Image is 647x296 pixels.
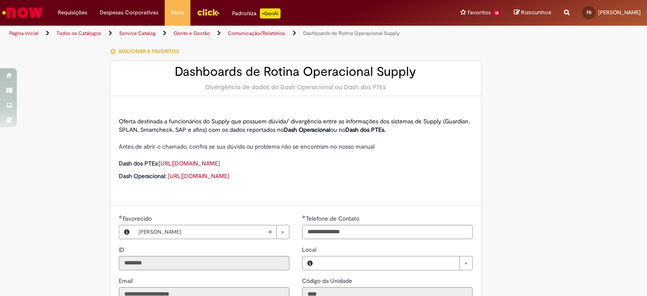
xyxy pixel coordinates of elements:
[168,172,229,180] a: [URL][DOMAIN_NAME]
[197,6,219,19] img: click_logo_yellow_360x200.png
[119,117,470,133] span: Oferta destinada a funcionários do Supply que possuem dúvida/ divergência entre as informações do...
[119,225,134,239] button: Favorecido, Visualizar este registro Francisca Oliveira De Sousa
[119,245,126,254] label: Somente leitura - ID
[100,8,158,17] span: Despesas Corporativas
[284,126,330,133] strong: Dash Operacional
[119,256,289,270] input: ID
[119,83,473,91] div: Divergência de dados do Dash Operacional ou Dash dos PTEs
[302,225,473,239] input: Telefone de Contato
[303,30,400,37] a: Dashboards de Rotina Operacional Supply
[598,9,641,16] span: [PERSON_NAME]
[521,8,551,16] span: Rascunhos
[110,43,184,60] button: Adicionar a Favoritos
[9,30,38,37] a: Página inicial
[58,8,87,17] span: Requisições
[302,277,354,285] label: Somente leitura - Código da Unidade
[119,30,155,37] a: Service Catalog
[228,30,285,37] a: Comunicação/Relatórios
[587,10,591,15] span: FS
[119,246,126,253] span: Somente leitura - ID
[302,215,306,219] span: Obrigatório Preenchido
[174,30,210,37] a: Gente e Gestão
[6,26,425,41] ul: Trilhas de página
[306,215,361,222] span: Telefone de Contato
[134,225,289,239] a: [PERSON_NAME]Limpar campo Favorecido
[345,126,385,133] strong: Dash dos PTEs.
[302,246,318,253] span: Local
[302,256,318,270] button: Local, Visualizar este registro
[118,48,179,55] span: Adicionar a Favoritos
[492,10,501,17] span: 10
[119,172,166,180] strong: Dash Operacional:
[1,4,44,21] img: ServiceNow
[514,9,551,17] a: Rascunhos
[260,8,281,19] p: +GenAi
[139,225,268,239] span: [PERSON_NAME]
[232,8,281,19] div: Padroniza
[119,65,473,79] h2: Dashboards de Rotina Operacional Supply
[159,160,220,167] a: [URL][DOMAIN_NAME]
[119,277,134,285] label: Somente leitura - Email
[171,8,184,17] span: More
[119,143,374,150] span: Antes de abrir o chamado, confira se sua dúvida ou problema não se encontram no nosso manual
[468,8,491,17] span: Favoritos
[56,30,101,37] a: Todos os Catálogos
[119,160,159,167] strong: Dash dos PTEs:
[264,225,276,239] abbr: Limpar campo Favorecido
[119,215,123,219] span: Obrigatório Preenchido
[318,256,472,270] a: Limpar campo Local
[123,215,153,222] span: Favorecido, Francisca Oliveira De Sousa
